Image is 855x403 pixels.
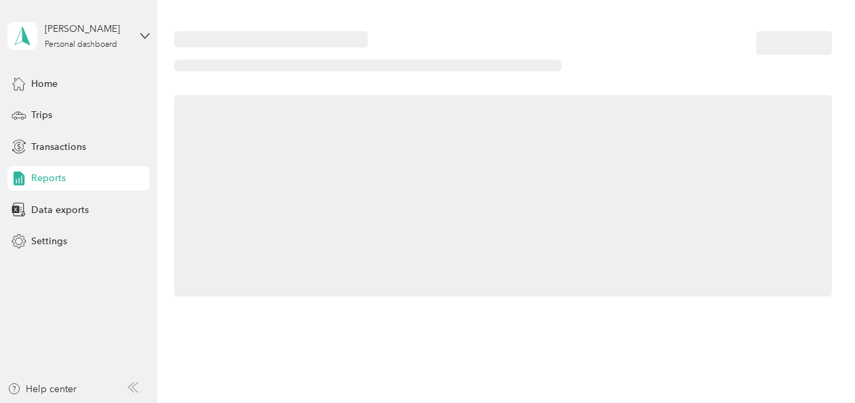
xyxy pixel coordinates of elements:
span: Home [31,77,58,91]
span: Data exports [31,203,89,217]
div: [PERSON_NAME] [45,22,129,36]
button: Help center [7,382,77,396]
span: Transactions [31,140,86,154]
iframe: Everlance-gr Chat Button Frame [779,327,855,403]
span: Settings [31,234,67,248]
span: Reports [31,171,66,185]
div: Personal dashboard [45,41,117,49]
span: Trips [31,108,52,122]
